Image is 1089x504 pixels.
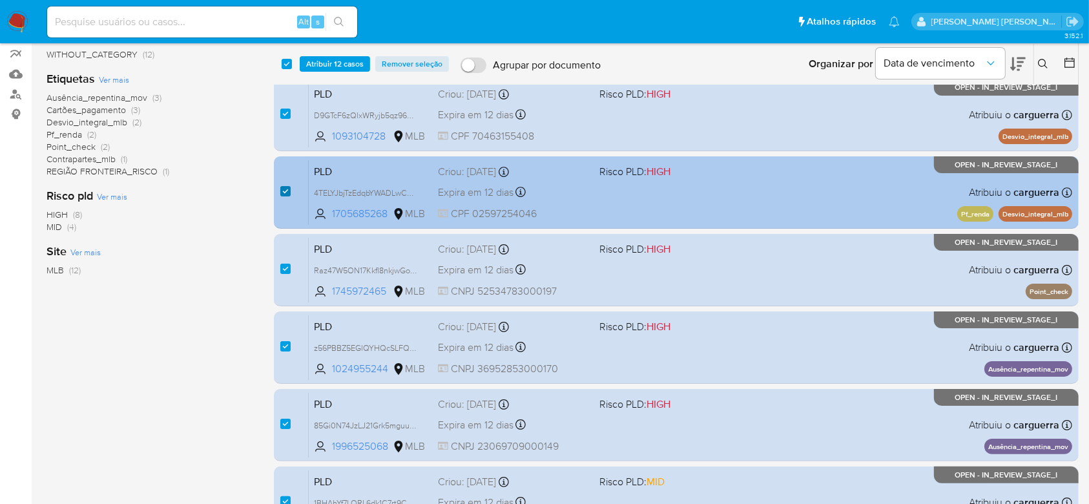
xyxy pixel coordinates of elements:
[326,13,352,31] button: search-icon
[1066,15,1079,28] a: Sair
[316,16,320,28] span: s
[931,16,1062,28] p: andrea.asantos@mercadopago.com.br
[47,14,357,30] input: Pesquise usuários ou casos...
[1064,30,1083,41] span: 3.152.1
[889,16,900,27] a: Notificações
[807,15,876,28] span: Atalhos rápidos
[298,16,309,28] span: Alt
